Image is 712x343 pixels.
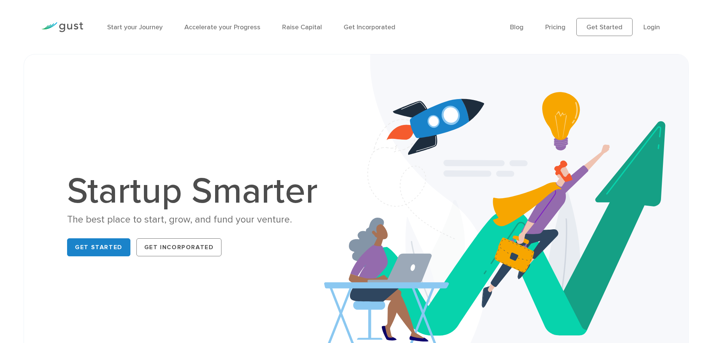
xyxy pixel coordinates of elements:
[643,23,660,31] a: Login
[136,238,222,256] a: Get Incorporated
[184,23,260,31] a: Accelerate your Progress
[107,23,163,31] a: Start your Journey
[510,23,524,31] a: Blog
[344,23,395,31] a: Get Incorporated
[67,238,130,256] a: Get Started
[67,173,326,209] h1: Startup Smarter
[282,23,322,31] a: Raise Capital
[545,23,565,31] a: Pricing
[67,213,326,226] div: The best place to start, grow, and fund your venture.
[41,22,83,32] img: Gust Logo
[576,18,633,36] a: Get Started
